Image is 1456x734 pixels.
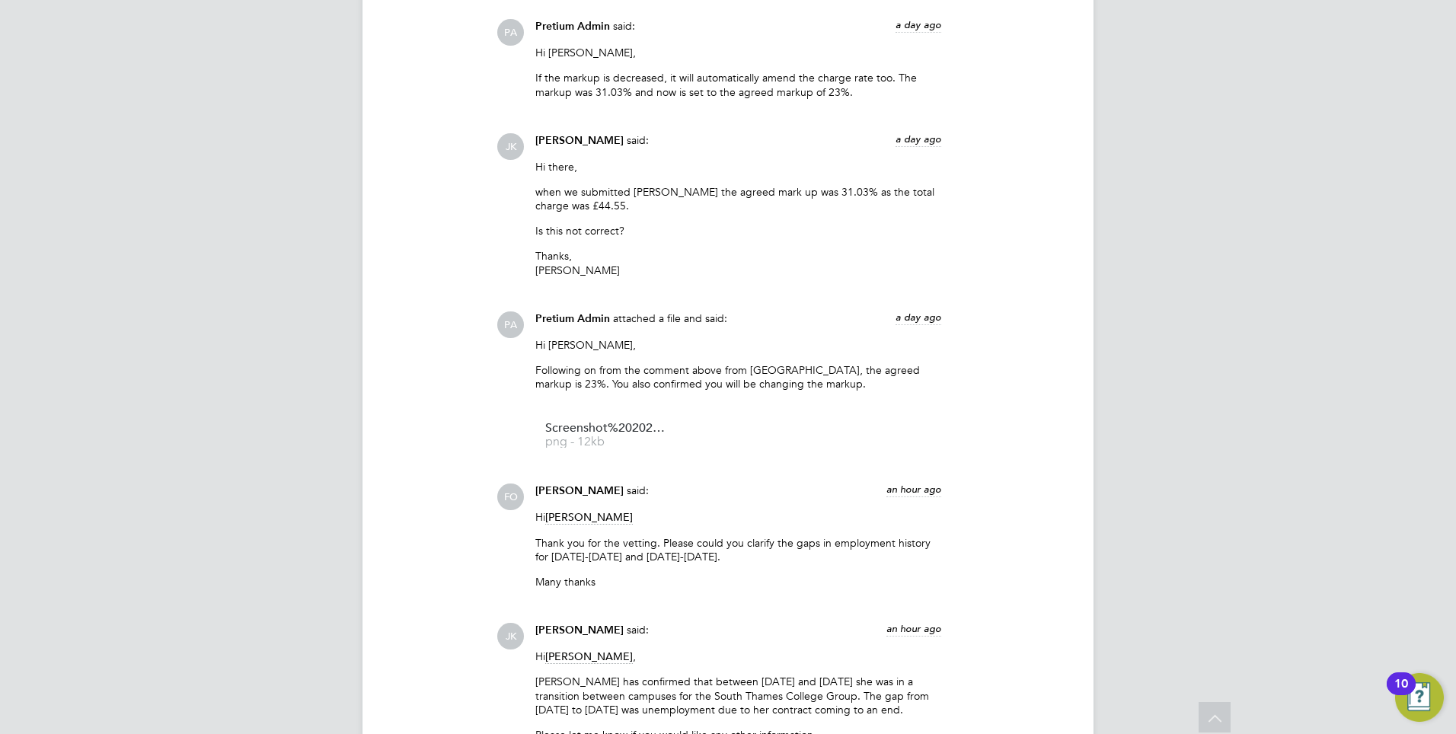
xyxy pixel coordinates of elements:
span: a day ago [896,311,941,324]
span: PA [497,311,524,338]
span: [PERSON_NAME] [535,484,624,497]
p: If the markup is decreased, it will automatically amend the charge rate too. The markup was 31.03... [535,71,941,98]
span: said: [627,483,649,497]
span: PA [497,19,524,46]
span: Pretium Admin [535,312,610,325]
span: png - 12kb [545,436,667,448]
span: Screenshot%202025-09-02%20145911 [545,423,667,434]
span: [PERSON_NAME] [535,134,624,147]
a: Screenshot%202025-09-02%20145911 png - 12kb [545,423,667,448]
span: Pretium Admin [535,20,610,33]
p: Many thanks [535,575,941,589]
div: 10 [1394,684,1408,704]
span: attached a file and said: [613,311,727,325]
p: Following on from the comment above from [GEOGRAPHIC_DATA], the agreed markup is 23%. You also co... [535,363,941,391]
span: a day ago [896,18,941,31]
p: Thanks, [PERSON_NAME] [535,249,941,276]
span: JK [497,133,524,160]
p: Hi [535,510,941,524]
span: said: [627,133,649,147]
span: FO [497,483,524,510]
span: an hour ago [886,483,941,496]
span: [PERSON_NAME] [535,624,624,637]
p: Thank you for the vetting. Please could you clarify the gaps in employment history for [DATE]-[DA... [535,536,941,563]
p: Is this not correct? [535,224,941,238]
span: said: [613,19,635,33]
span: [PERSON_NAME] [545,510,633,525]
p: Hi there, [535,160,941,174]
span: an hour ago [886,622,941,635]
span: [PERSON_NAME] [545,649,633,664]
p: when we submitted [PERSON_NAME] the agreed mark up was 31.03% as the total charge was £44.55. [535,185,941,212]
button: Open Resource Center, 10 new notifications [1395,673,1444,722]
p: Hi [PERSON_NAME], [535,338,941,352]
p: Hi [PERSON_NAME], [535,46,941,59]
span: said: [627,623,649,637]
span: a day ago [896,132,941,145]
p: Hi , [535,649,941,663]
span: JK [497,623,524,649]
p: [PERSON_NAME] has confirmed that between [DATE] and [DATE] she was in a transition between campus... [535,675,941,716]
